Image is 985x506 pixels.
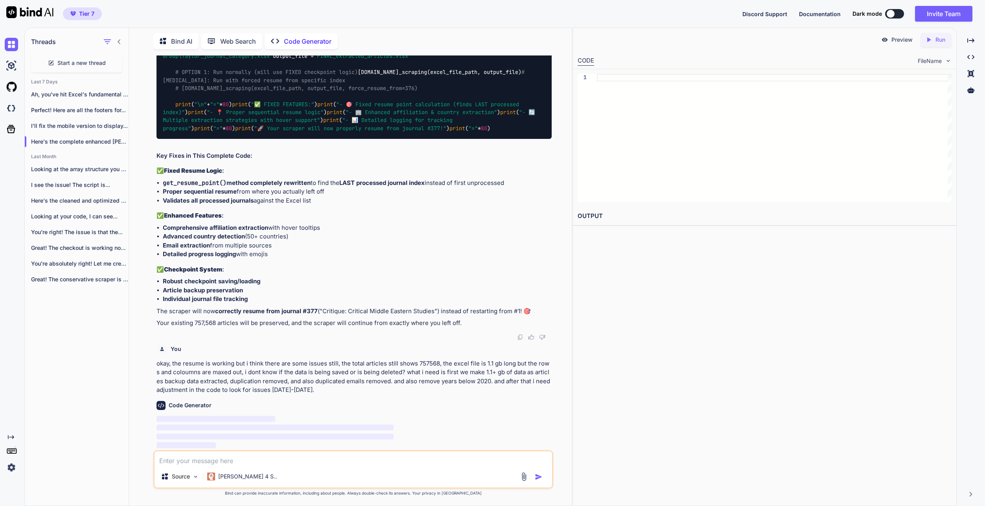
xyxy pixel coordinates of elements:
[519,472,528,481] img: attachment
[163,224,268,231] strong: Comprehensive affiliation extraction
[207,473,215,480] img: Claude 4 Sonnet
[188,109,204,116] span: print
[163,179,226,187] code: get_resume_point()
[852,10,882,18] span: Dark mode
[31,90,129,98] p: Ah, you've hit Excel's fundamental row/column limits!...
[163,44,537,59] span: r"C:\Users\taqim\OneDrive\Desktop\[PERSON_NAME] & [PERSON_NAME] Group\Taylor_journal_category.xlsx"
[573,207,956,225] h2: OUTPUT
[891,36,913,44] p: Preview
[163,242,210,249] strong: Email extraction
[156,307,552,316] p: The scraper will now ("Critique: Critical Middle Eastern Studies") instead of restarting from #1! 🎯
[213,125,223,132] span: "="
[156,319,552,328] p: Your existing 757,568 articles will be preserved, and the scraper will continue from exactly wher...
[169,401,212,409] h6: Code Generator
[323,117,339,124] span: print
[535,473,543,481] img: icon
[5,102,18,115] img: darkCloudIdeIcon
[468,125,478,132] span: "="
[175,68,358,76] span: # OPTION 1: Run normally (will use FIXED checkpoint logic)
[164,167,222,174] strong: Fixed Resume Logic
[915,6,972,22] button: Invite Team
[218,473,277,480] p: [PERSON_NAME] 4 S..
[156,211,552,220] h3: ✅ :
[156,434,394,440] span: ‌
[918,57,942,65] span: FileName
[194,101,207,108] span: "\n"
[31,228,129,236] p: You're right! The issue is that the...
[346,109,497,116] span: "- 🏢 Enhanced affiliation & country extraction"
[578,74,587,81] div: 1
[31,106,129,114] p: Perfect! Here are all the footers for...
[235,125,251,132] span: print
[194,125,210,132] span: print
[163,109,538,124] span: "- 🔄 Multiple extraction strategies with hover support"
[339,179,425,187] strong: LAST processed journal index
[25,79,129,85] h2: Last 7 Days
[163,197,254,204] strong: Validates all processed journals
[226,125,232,132] span: 80
[163,250,552,259] li: with emojis
[251,101,314,108] span: "✅ FIXED FEATURES:"
[163,179,552,188] li: to find the instead of first unprocessed
[31,260,129,268] p: You're absolutely right! Let me create a...
[31,212,129,220] p: Looking at your code, I can see...
[6,6,53,18] img: Bind AI
[156,425,394,430] span: ‌
[156,265,552,274] h3: ✅ :
[215,307,318,315] strong: correctly resume from journal #377
[164,212,222,219] strong: Enhanced Features
[164,266,222,273] strong: Checkpoint System
[79,10,94,18] span: Tier 7
[192,473,199,480] img: Pick Models
[5,80,18,94] img: githubLight
[25,153,129,160] h2: Last Month
[172,473,190,480] p: Source
[314,53,411,60] span: "FINAL_extracted_articles.xlsx"
[742,11,787,17] span: Discord Support
[5,59,18,72] img: ai-studio
[163,187,552,196] li: from where you actually left off
[163,101,522,116] span: "- 🎯 Fixed resume point calculation (finds LAST processed index)"
[163,68,528,83] span: # [MEDICAL_DATA]: Run with forced resume from specific index
[449,125,465,132] span: print
[156,151,552,161] h2: Key Fixes in This Complete Code:
[481,125,487,132] span: 80
[254,125,446,132] span: "🚀 Your scraper will now properly resume from journal #377!"
[31,244,129,252] p: Great! The checkout is working now. To...
[163,295,248,303] strong: Individual journal file tracking
[57,59,106,67] span: Start a new thread
[31,138,129,146] p: Here's the complete enhanced [PERSON_NAME] & [PERSON_NAME]...
[163,223,552,233] li: with hover tooltips
[175,101,191,108] span: print
[31,275,129,283] p: Great! The conservative scraper is working and...
[220,37,256,46] p: Web Search
[156,359,552,395] p: okay, the resume is working but i think there are some issues still, the total articles still sho...
[5,461,18,474] img: settings
[935,36,945,44] p: Run
[31,197,129,205] p: Here's the cleaned and optimized HTML for...
[156,416,275,422] span: ‌
[232,101,248,108] span: print
[163,232,552,241] li: (50+ countries)
[223,101,229,108] span: 80
[63,7,102,20] button: premiumTier 7
[528,334,534,340] img: like
[799,10,841,18] button: Documentation
[945,57,952,64] img: chevron down
[163,188,237,195] strong: Proper sequential resume
[31,122,129,130] p: I'll fix the mobile version to display...
[799,11,841,17] span: Documentation
[31,165,129,173] p: Looking at the array structure you discovered:...
[153,490,553,496] p: Bind can provide inaccurate information, including about people. Always double-check its answers....
[175,85,418,92] span: # [DOMAIN_NAME]_scraping(excel_file_path, output_file, force_resume_from=376)
[210,101,219,108] span: "="
[31,181,129,189] p: I see the issue! The script is...
[163,250,236,258] strong: Detailed progress logging
[881,36,888,43] img: preview
[156,166,552,175] h3: ✅ :
[742,10,787,18] button: Discord Support
[163,179,311,187] strong: method completely rewritten
[284,37,331,46] p: Code Generator
[156,442,216,448] span: ‌
[517,334,523,340] img: copy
